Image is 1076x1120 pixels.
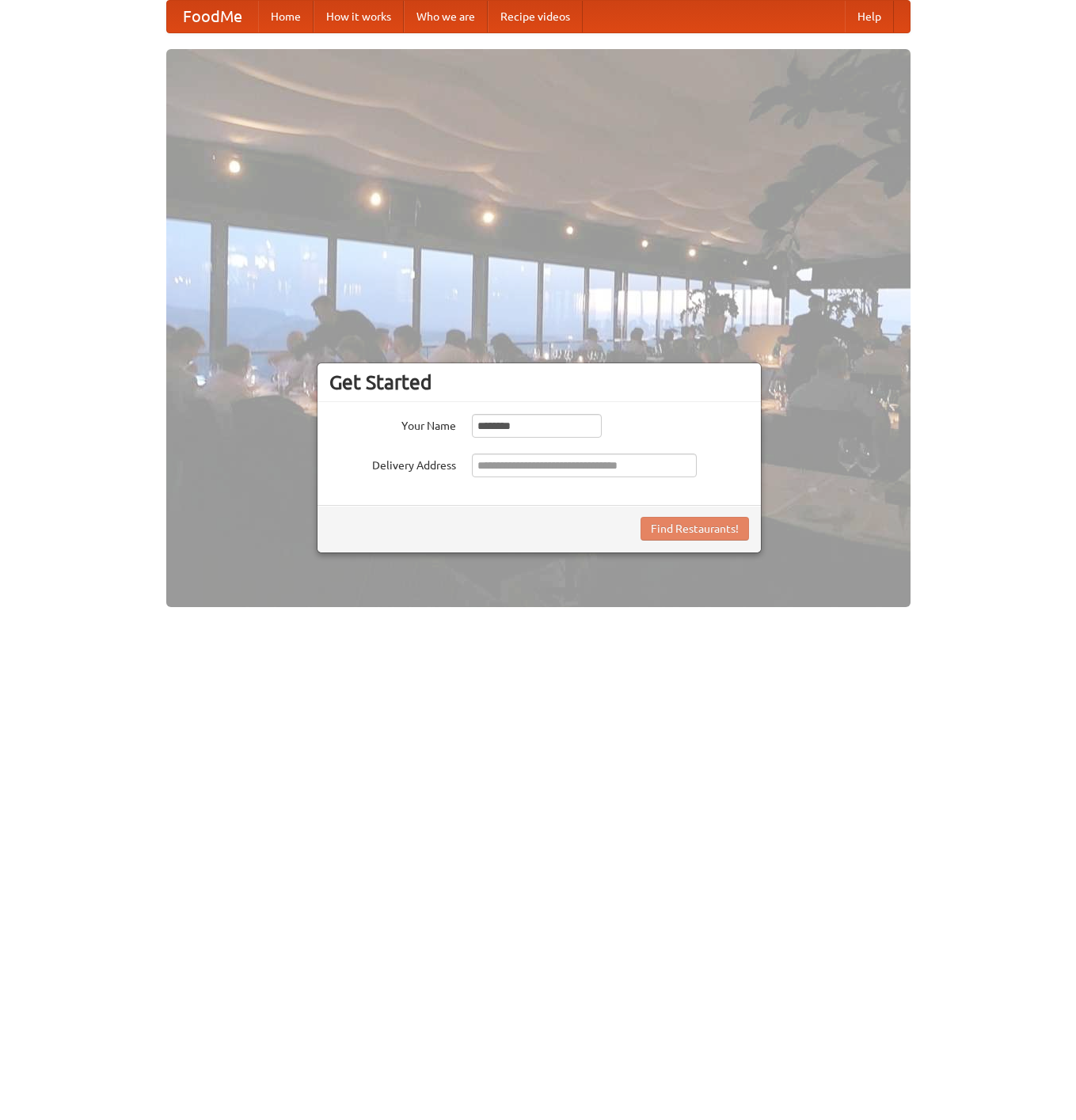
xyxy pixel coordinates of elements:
[404,1,488,32] a: Who we are
[314,1,404,32] a: How it works
[329,414,456,434] label: Your Name
[329,370,749,394] h3: Get Started
[845,1,894,32] a: Help
[641,517,749,541] button: Find Restaurants!
[258,1,314,32] a: Home
[488,1,583,32] a: Recipe videos
[329,454,456,473] label: Delivery Address
[167,1,258,32] a: FoodMe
